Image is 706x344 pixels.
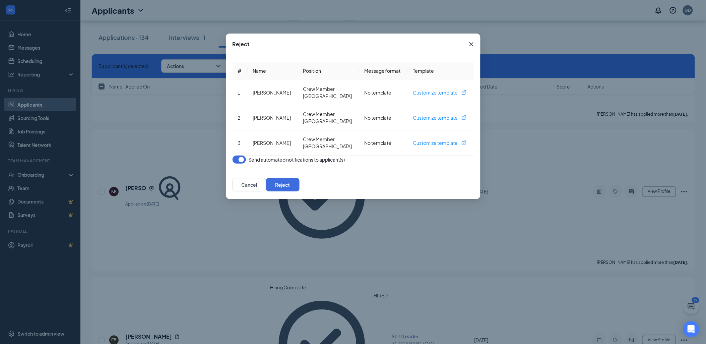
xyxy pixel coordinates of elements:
[413,89,468,96] span: Customize template
[248,62,298,80] th: Name
[364,90,392,96] span: No template
[248,80,298,105] td: [PERSON_NAME]
[238,140,241,146] span: 3
[683,321,699,337] div: Open Intercom Messenger
[467,40,475,48] svg: Cross
[462,34,480,55] button: Close
[461,115,467,120] svg: ExternalLink
[233,62,248,80] th: #
[303,111,354,117] span: Crew Member
[364,115,392,121] span: No template
[233,178,266,191] button: Cancel
[298,62,359,80] th: Position
[233,41,250,48] div: Reject
[238,115,241,121] span: 2
[249,156,345,164] span: Send automated notifications to applicant(s)
[413,139,468,147] a: Customize template ExternalLink
[413,139,468,147] span: Customize template
[303,85,354,92] span: Crew Member
[359,62,408,80] th: Message format
[413,89,468,96] a: Customize template ExternalLink
[238,90,241,96] span: 1
[413,114,468,121] a: Customize template ExternalLink
[303,92,354,100] span: [GEOGRAPHIC_DATA]
[303,136,354,142] span: Crew Member
[461,90,467,95] svg: ExternalLink
[461,140,467,146] svg: ExternalLink
[413,114,468,121] span: Customize template
[303,117,354,125] span: [GEOGRAPHIC_DATA]
[303,142,354,150] span: [GEOGRAPHIC_DATA]
[248,130,298,156] td: [PERSON_NAME]
[248,105,298,130] td: [PERSON_NAME]
[364,140,392,146] span: No template
[266,178,300,191] button: Reject
[408,62,474,80] th: Template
